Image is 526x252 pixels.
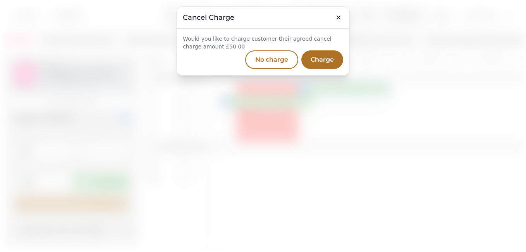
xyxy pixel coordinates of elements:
[311,57,334,63] span: Charge
[301,50,343,69] button: Charge
[183,35,343,50] p: Would you like to charge customer their agreed cancel charge amount £50.00
[245,50,298,69] button: No charge
[183,13,343,22] h3: Cancel Charge
[255,57,288,63] span: No charge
